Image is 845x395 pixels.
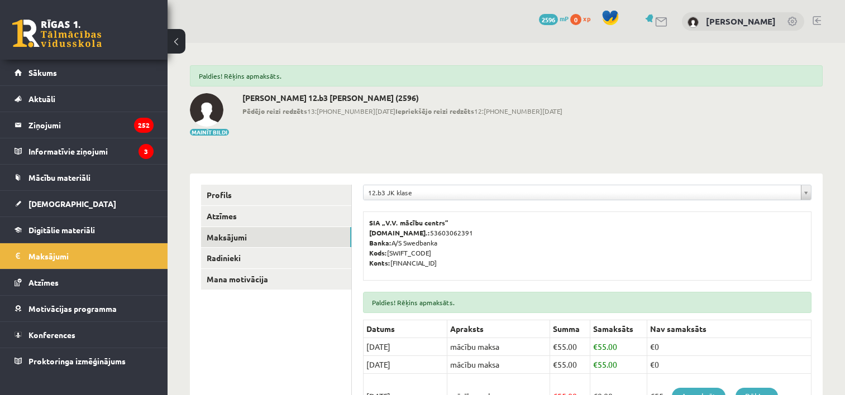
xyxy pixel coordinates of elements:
[647,356,811,374] td: €0
[560,14,569,23] span: mP
[550,356,590,374] td: 55.00
[28,225,95,235] span: Digitālie materiāli
[201,269,351,290] a: Mana motivācija
[242,93,562,103] h2: [PERSON_NAME] 12.b3 [PERSON_NAME] (2596)
[364,356,447,374] td: [DATE]
[134,118,154,133] i: 252
[583,14,590,23] span: xp
[550,338,590,356] td: 55.00
[369,218,805,268] p: 53603062391 A/S Swedbanka [SWIFT_CODE] [FINANCIAL_ID]
[590,320,647,338] th: Samaksāts
[590,338,647,356] td: 55.00
[593,341,598,351] span: €
[539,14,558,25] span: 2596
[369,218,449,227] b: SIA „V.V. mācību centrs”
[28,112,154,138] legend: Ziņojumi
[28,68,57,78] span: Sākums
[647,320,811,338] th: Nav samaksāts
[190,65,823,86] div: Paldies! Rēķins apmaksāts.
[28,172,90,182] span: Mācību materiāli
[28,138,154,164] legend: Informatīvie ziņojumi
[369,258,390,267] b: Konts:
[570,14,581,25] span: 0
[15,138,154,164] a: Informatīvie ziņojumi3
[593,359,598,369] span: €
[190,129,229,136] button: Mainīt bildi
[364,185,811,200] a: 12.b3 JK klase
[139,144,154,159] i: 3
[363,292,811,313] div: Paldies! Rēķins apmaksāts.
[647,338,811,356] td: €0
[28,304,117,314] span: Motivācijas programma
[15,217,154,243] a: Digitālie materiāli
[395,107,474,115] b: Iepriekšējo reizi redzēts
[15,112,154,138] a: Ziņojumi252
[201,227,351,248] a: Maksājumi
[706,16,776,27] a: [PERSON_NAME]
[15,296,154,321] a: Motivācijas programma
[242,107,307,115] b: Pēdējo reizi redzēts
[28,277,59,287] span: Atzīmes
[201,248,351,268] a: Radinieki
[553,359,557,369] span: €
[364,320,447,338] th: Datums
[590,356,647,374] td: 55.00
[15,322,154,348] a: Konferences
[28,243,154,269] legend: Maksājumi
[201,185,351,205] a: Profils
[369,228,430,237] b: [DOMAIN_NAME].:
[369,248,387,257] b: Kods:
[369,238,392,247] b: Banka:
[15,269,154,295] a: Atzīmes
[28,330,75,340] span: Konferences
[190,93,223,127] img: Markuss Bruno Reisels
[201,206,351,227] a: Atzīmes
[447,320,550,338] th: Apraksts
[28,94,55,104] span: Aktuāli
[553,341,557,351] span: €
[28,356,126,366] span: Proktoringa izmēģinājums
[539,14,569,23] a: 2596 mP
[15,165,154,190] a: Mācību materiāli
[15,60,154,85] a: Sākums
[28,199,116,209] span: [DEMOGRAPHIC_DATA]
[570,14,596,23] a: 0 xp
[447,338,550,356] td: mācību maksa
[12,20,102,47] a: Rīgas 1. Tālmācības vidusskola
[242,106,562,116] span: 13:[PHONE_NUMBER][DATE] 12:[PHONE_NUMBER][DATE]
[447,356,550,374] td: mācību maksa
[364,338,447,356] td: [DATE]
[15,348,154,374] a: Proktoringa izmēģinājums
[15,243,154,269] a: Maksājumi
[15,191,154,216] a: [DEMOGRAPHIC_DATA]
[15,86,154,112] a: Aktuāli
[688,17,699,28] img: Markuss Bruno Reisels
[368,185,796,200] span: 12.b3 JK klase
[550,320,590,338] th: Summa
